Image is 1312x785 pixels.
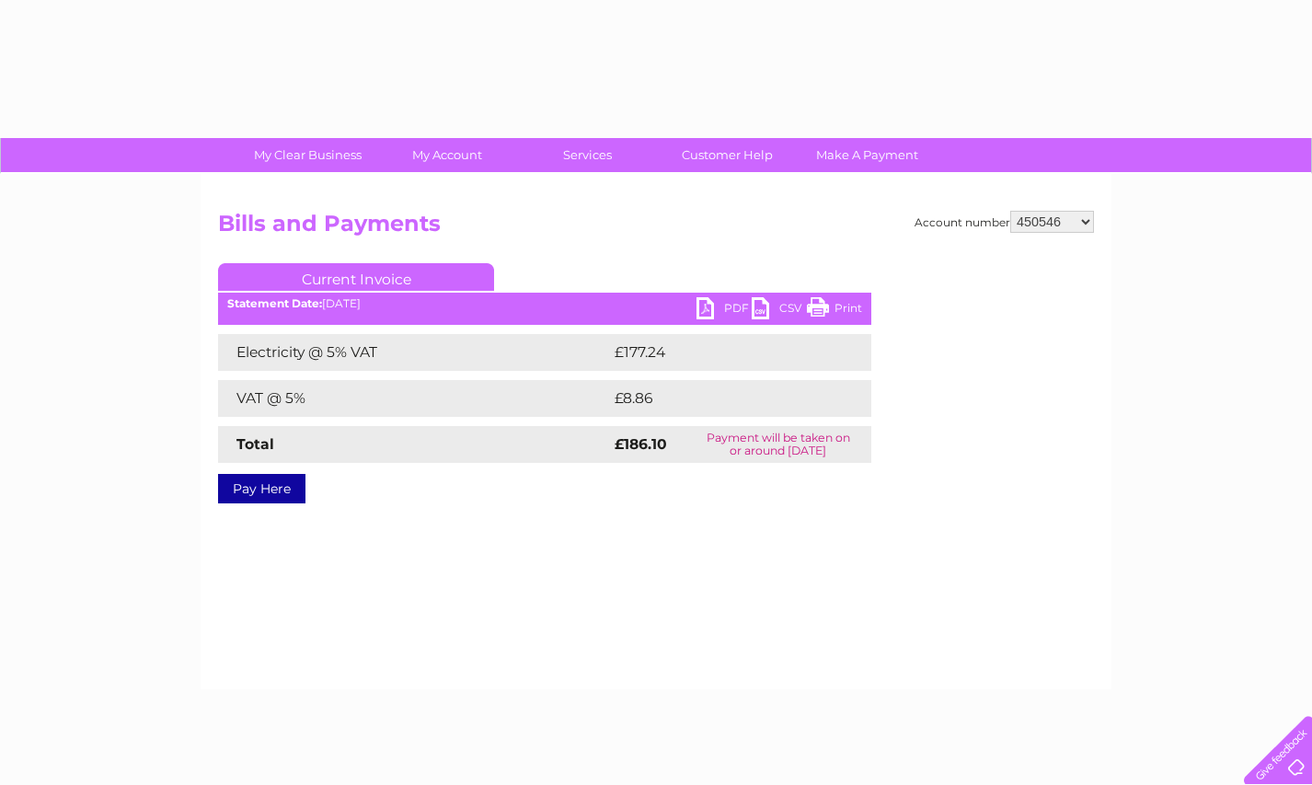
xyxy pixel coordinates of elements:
a: My Account [372,138,524,172]
a: PDF [696,297,752,324]
h2: Bills and Payments [218,211,1094,246]
a: Customer Help [651,138,803,172]
a: Make A Payment [791,138,943,172]
td: VAT @ 5% [218,380,610,417]
a: CSV [752,297,807,324]
div: Account number [915,211,1094,233]
b: Statement Date: [227,296,322,310]
a: My Clear Business [232,138,384,172]
td: Electricity @ 5% VAT [218,334,610,371]
a: Services [512,138,663,172]
div: [DATE] [218,297,871,310]
a: Print [807,297,862,324]
a: Pay Here [218,474,305,503]
a: Current Invoice [218,263,494,291]
td: £177.24 [610,334,836,371]
td: £8.86 [610,380,829,417]
strong: Total [236,435,274,453]
td: Payment will be taken on or around [DATE] [685,426,871,463]
strong: £186.10 [615,435,667,453]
